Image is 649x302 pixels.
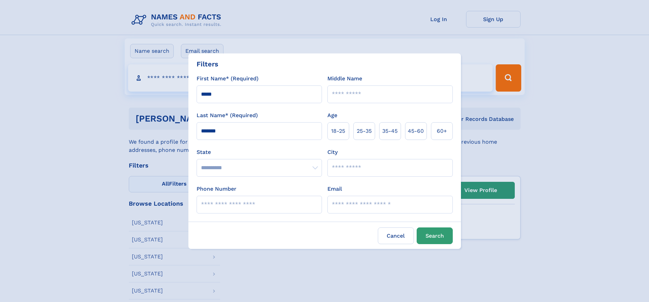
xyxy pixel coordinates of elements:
[197,75,259,83] label: First Name* (Required)
[327,75,362,83] label: Middle Name
[408,127,424,135] span: 45‑60
[437,127,447,135] span: 60+
[382,127,398,135] span: 35‑45
[417,227,453,244] button: Search
[378,227,414,244] label: Cancel
[327,148,338,156] label: City
[197,148,322,156] label: State
[357,127,372,135] span: 25‑35
[197,111,258,120] label: Last Name* (Required)
[327,111,337,120] label: Age
[197,185,236,193] label: Phone Number
[197,59,218,69] div: Filters
[327,185,342,193] label: Email
[331,127,345,135] span: 18‑25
